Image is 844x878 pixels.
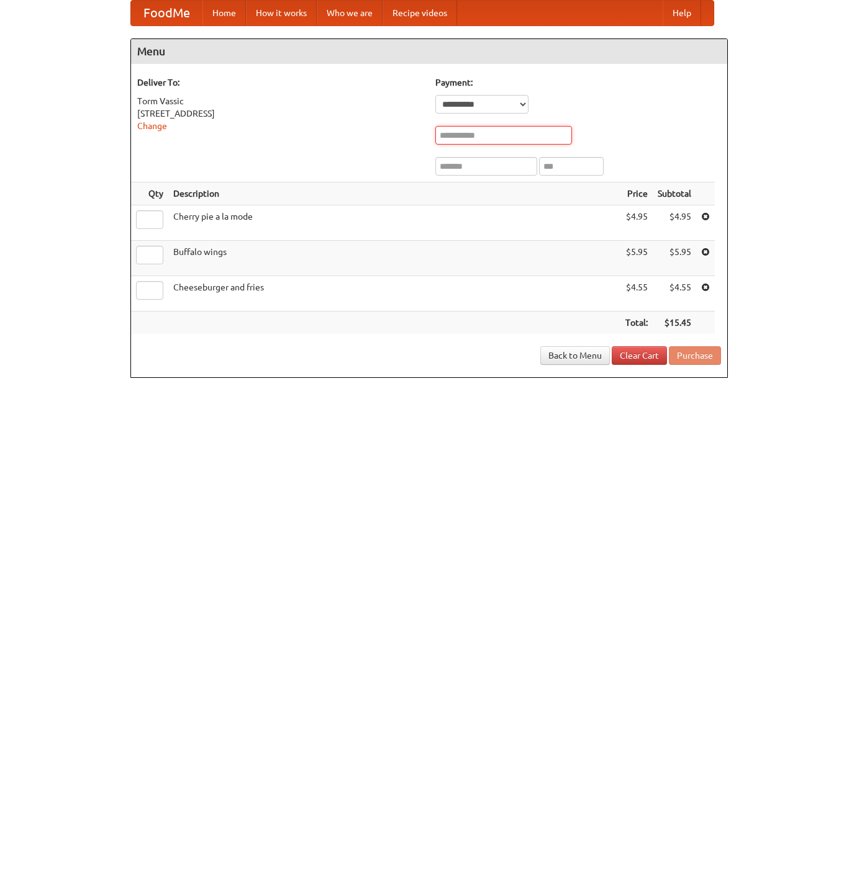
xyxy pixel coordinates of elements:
[620,205,653,241] td: $4.95
[620,182,653,205] th: Price
[137,76,423,89] h5: Deliver To:
[131,39,727,64] h4: Menu
[663,1,701,25] a: Help
[246,1,317,25] a: How it works
[620,276,653,311] td: $4.55
[168,205,620,241] td: Cherry pie a la mode
[317,1,383,25] a: Who we are
[620,241,653,276] td: $5.95
[202,1,246,25] a: Home
[653,205,696,241] td: $4.95
[131,1,202,25] a: FoodMe
[653,182,696,205] th: Subtotal
[540,346,610,365] a: Back to Menu
[137,95,423,107] div: Torm Vassic
[653,276,696,311] td: $4.55
[612,346,667,365] a: Clear Cart
[168,182,620,205] th: Description
[653,241,696,276] td: $5.95
[383,1,457,25] a: Recipe videos
[653,311,696,334] th: $15.45
[168,276,620,311] td: Cheeseburger and fries
[137,107,423,120] div: [STREET_ADDRESS]
[669,346,721,365] button: Purchase
[435,76,721,89] h5: Payment:
[131,182,168,205] th: Qty
[168,241,620,276] td: Buffalo wings
[137,121,167,131] a: Change
[620,311,653,334] th: Total:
